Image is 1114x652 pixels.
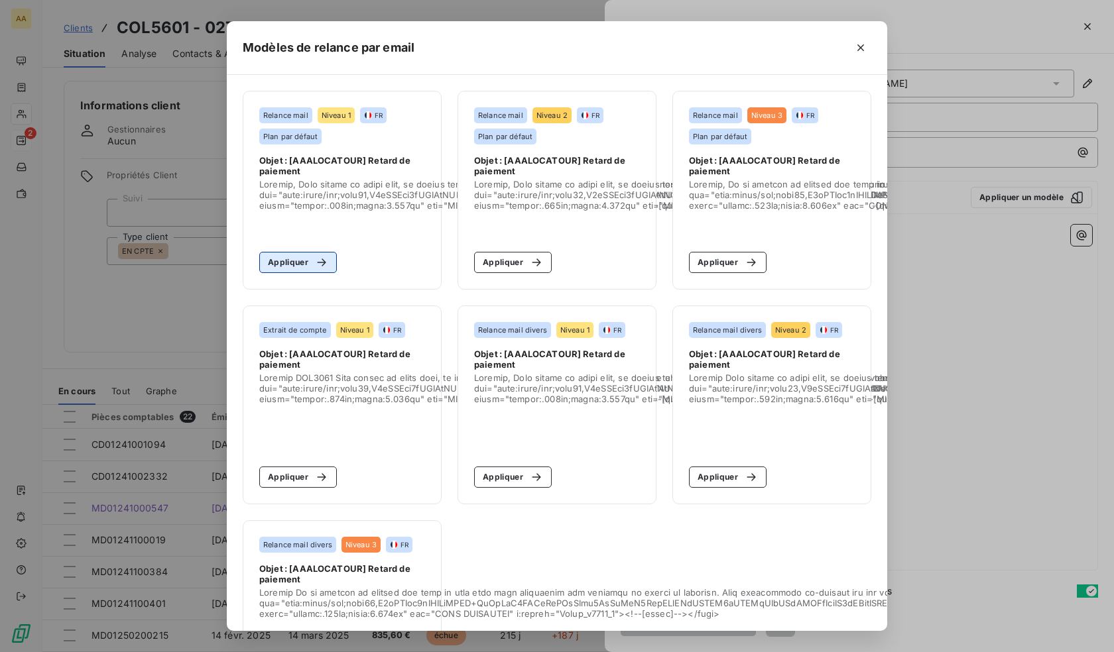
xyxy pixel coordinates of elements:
span: Objet : [AAALOCATOUR] Retard de paiement [259,155,425,176]
span: Relance mail divers [693,326,762,334]
div: FR [581,111,599,120]
span: Niveau 2 [536,111,568,119]
span: Relance mail divers [263,541,332,549]
span: Niveau 2 [775,326,806,334]
span: Objet : [AAALOCATOUR] Retard de paiement [259,349,425,370]
span: Relance mail [478,111,523,119]
button: Appliquer [689,252,767,273]
div: FR [820,325,838,335]
span: Objet : [AAALOCATOUR] Retard de paiement [474,349,640,370]
span: Niveau 1 [560,326,589,334]
iframe: Intercom live chat [1069,607,1101,639]
button: Appliquer [689,466,767,488]
span: Niveau 3 [345,541,377,549]
span: Objet : [AAALOCATOUR] Retard de paiement [689,349,855,370]
div: FR [796,111,814,120]
button: Appliquer [474,252,552,273]
button: Appliquer [474,466,552,488]
div: FR [383,325,401,335]
div: FR [390,540,408,549]
span: Plan par défaut [478,133,532,140]
button: Appliquer [259,466,337,488]
span: Niveau 1 [340,326,369,334]
span: Niveau 3 [751,111,782,119]
span: Plan par défaut [693,133,747,140]
div: FR [364,111,383,120]
span: Objet : [AAALOCATOUR] Retard de paiement [689,155,855,176]
div: FR [603,325,621,335]
span: Plan par défaut [263,133,318,140]
span: Relance mail [263,111,308,119]
span: Niveau 1 [322,111,351,119]
span: Extrait de compte [263,326,327,334]
span: Relance mail divers [478,326,547,334]
span: Objet : [AAALOCATOUR] Retard de paiement [474,155,640,176]
h5: Modèles de relance par email [243,38,414,57]
button: Appliquer [259,252,337,273]
span: Relance mail [693,111,738,119]
span: Objet : [AAALOCATOUR] Retard de paiement [259,563,425,584]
